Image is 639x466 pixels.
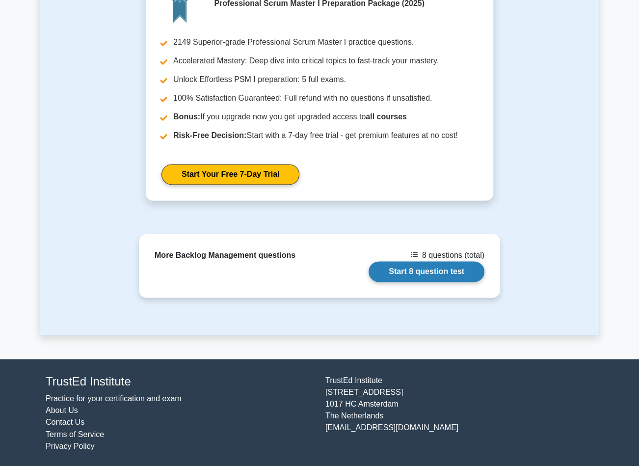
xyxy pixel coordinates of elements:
a: About Us [46,406,78,414]
a: Practice for your certification and exam [46,394,182,403]
h4: TrustEd Institute [46,375,314,389]
a: Privacy Policy [46,441,95,450]
a: Start 8 question test [369,261,484,282]
a: Contact Us [46,418,84,426]
a: Terms of Service [46,430,104,438]
a: Start Your Free 7-Day Trial [161,164,299,185]
div: TrustEd Institute [STREET_ADDRESS] 1017 HC Amsterdam The Netherlands [EMAIL_ADDRESS][DOMAIN_NAME] [319,375,599,452]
